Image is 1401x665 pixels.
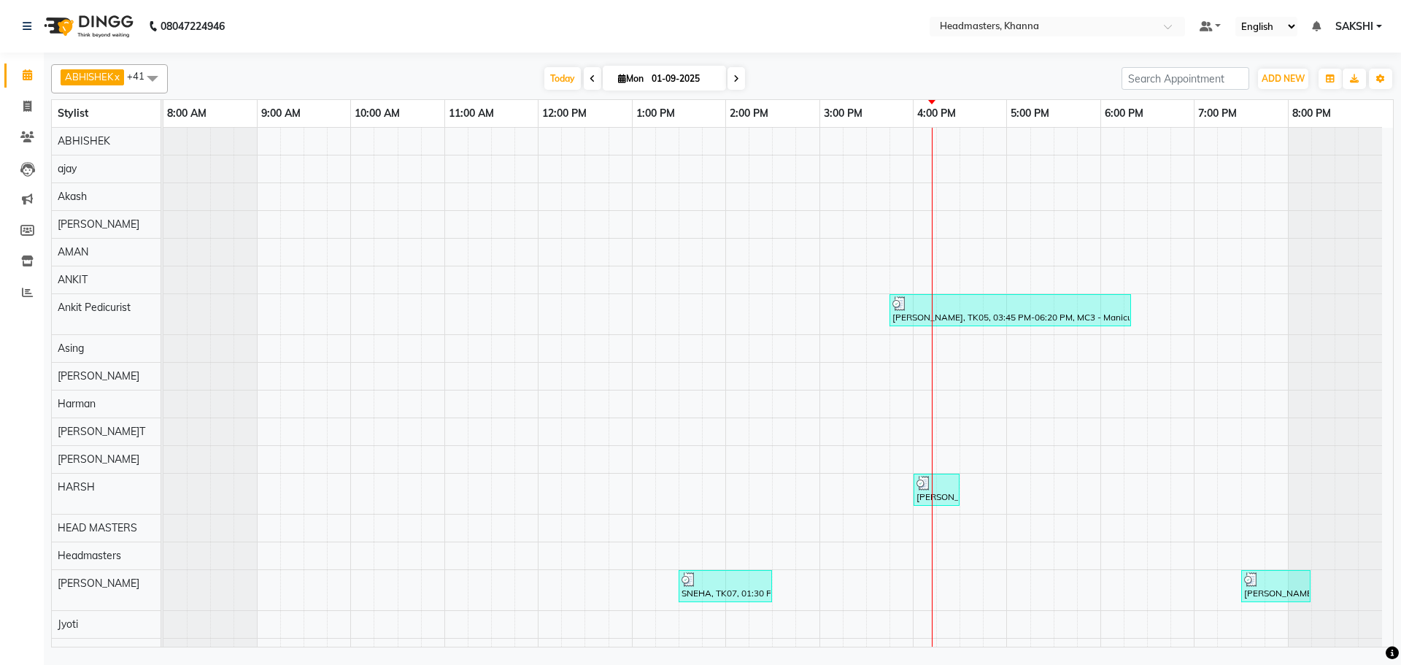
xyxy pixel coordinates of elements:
span: Asing [58,342,84,355]
span: [PERSON_NAME] [58,645,139,658]
span: ABHISHEK [65,71,113,82]
div: SNEHA, TK07, 01:30 PM-02:30 PM, HCL - Hair Cut by Senior Hair Stylist [680,572,771,600]
div: [PERSON_NAME], TK11, 04:00 PM-04:30 PM, HCL-C - BABY GIRL HAIR CUT [915,476,958,504]
button: ADD NEW [1258,69,1308,89]
a: 10:00 AM [351,103,404,124]
span: SAKSHI [1335,19,1373,34]
span: [PERSON_NAME] [58,453,139,466]
a: 5:00 PM [1007,103,1053,124]
input: 2025-09-01 [647,68,720,90]
span: HARSH [58,480,95,493]
span: [PERSON_NAME] [58,369,139,383]
div: [PERSON_NAME], TK05, 07:30 PM-08:15 PM, BD - Blow dry [1243,572,1309,600]
span: Today [544,67,581,90]
span: HEAD MASTERS [58,521,137,534]
div: [PERSON_NAME], TK05, 03:45 PM-06:20 PM, MC3 - Manicure Lyco’ Treatment,PC3 - Pedicures Lyco’ Trea... [891,296,1130,324]
span: Ankit Pedicurist [58,301,131,314]
a: 4:00 PM [914,103,960,124]
span: AMAN [58,245,88,258]
a: 8:00 PM [1289,103,1335,124]
span: Akash [58,190,87,203]
span: Mon [614,73,647,84]
span: Jyoti [58,618,78,631]
input: Search Appointment [1122,67,1249,90]
a: 1:00 PM [633,103,679,124]
a: 9:00 AM [258,103,304,124]
img: logo [37,6,137,47]
span: ABHISHEK [58,134,110,147]
span: Stylist [58,107,88,120]
span: ANKIT [58,273,88,286]
span: ADD NEW [1262,73,1305,84]
span: ajay [58,162,77,175]
a: 6:00 PM [1101,103,1147,124]
span: [PERSON_NAME] [58,218,139,231]
span: Headmasters [58,549,121,562]
span: [PERSON_NAME] [58,577,139,590]
b: 08047224946 [161,6,225,47]
span: +41 [127,70,155,82]
span: Harman [58,397,96,410]
a: 3:00 PM [820,103,866,124]
a: 2:00 PM [726,103,772,124]
a: 12:00 PM [539,103,590,124]
a: 8:00 AM [163,103,210,124]
a: 11:00 AM [445,103,498,124]
a: 7:00 PM [1194,103,1240,124]
span: [PERSON_NAME]T [58,425,145,438]
a: x [113,71,120,82]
